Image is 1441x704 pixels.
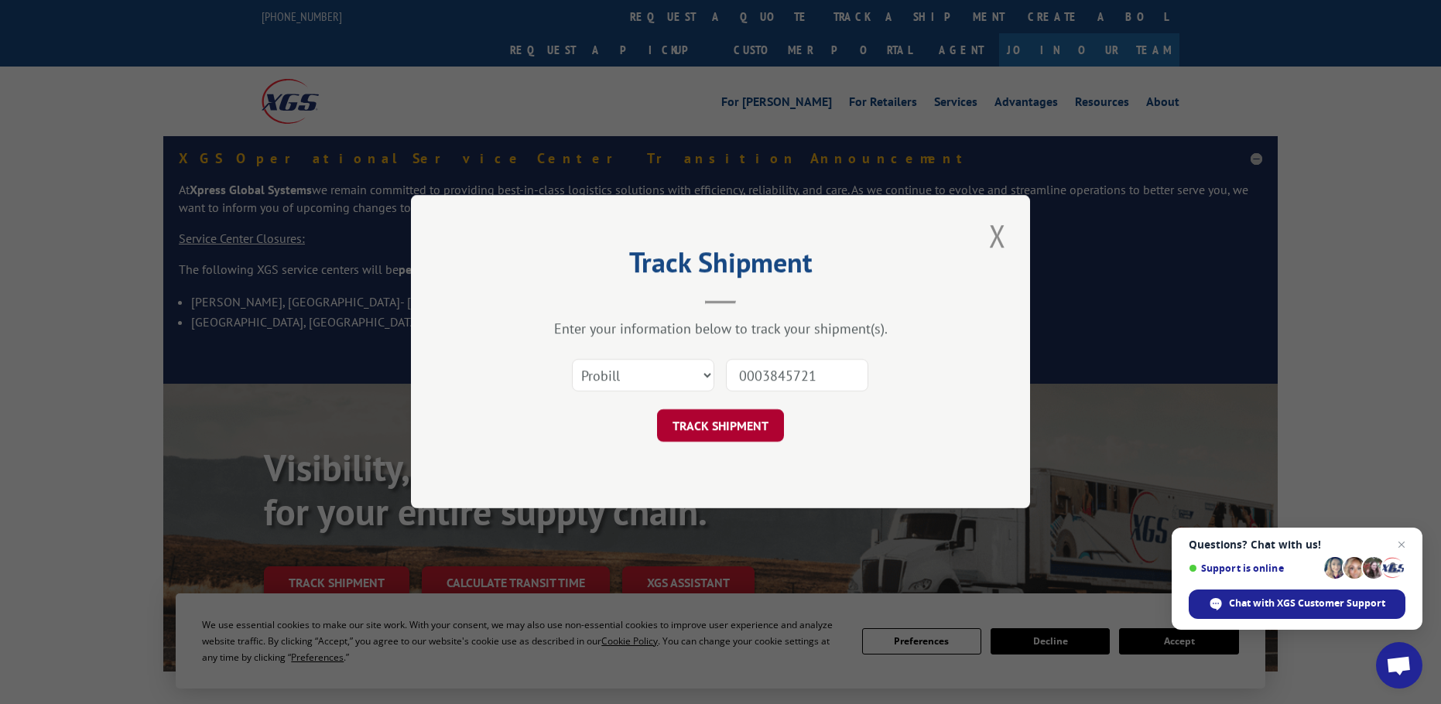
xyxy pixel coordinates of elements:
span: Chat with XGS Customer Support [1229,596,1385,610]
a: Open chat [1376,642,1422,689]
button: Close modal [984,214,1011,257]
span: Chat with XGS Customer Support [1189,590,1405,619]
h2: Track Shipment [488,251,953,281]
button: TRACK SHIPMENT [657,410,784,443]
div: Enter your information below to track your shipment(s). [488,320,953,338]
input: Number(s) [726,360,868,392]
span: Support is online [1189,562,1319,574]
span: Questions? Chat with us! [1189,538,1405,551]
